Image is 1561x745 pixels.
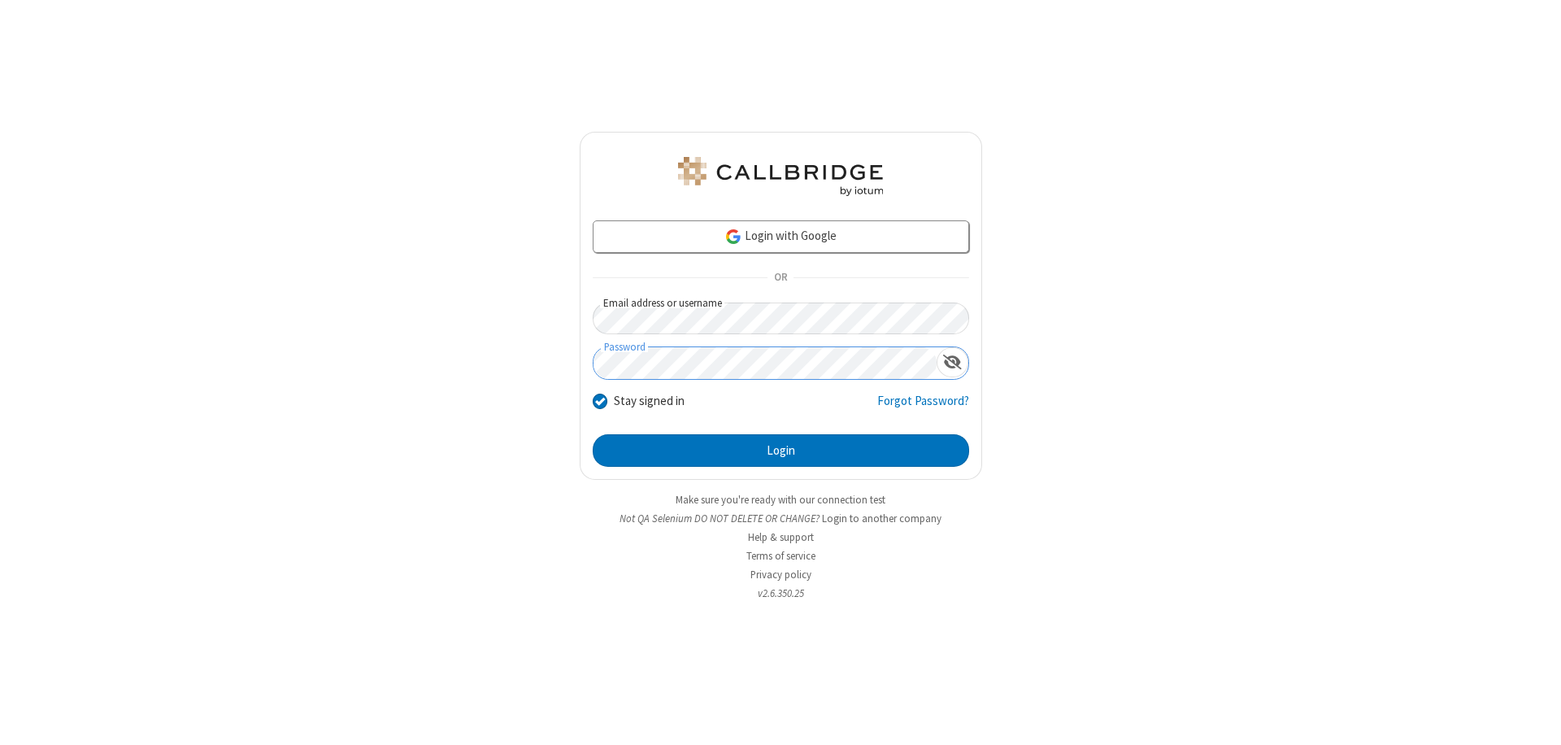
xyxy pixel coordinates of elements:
a: Forgot Password? [877,392,969,423]
img: google-icon.png [724,228,742,246]
label: Stay signed in [614,392,685,411]
input: Password [594,347,937,379]
li: v2.6.350.25 [580,586,982,601]
button: Login [593,434,969,467]
img: QA Selenium DO NOT DELETE OR CHANGE [675,157,886,196]
div: Show password [937,347,968,377]
input: Email address or username [593,303,969,334]
a: Privacy policy [750,568,811,582]
a: Help & support [748,530,814,544]
li: Not QA Selenium DO NOT DELETE OR CHANGE? [580,511,982,526]
button: Login to another company [822,511,941,526]
span: OR [767,267,794,290]
a: Terms of service [746,549,815,563]
a: Login with Google [593,220,969,253]
a: Make sure you're ready with our connection test [676,493,885,507]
